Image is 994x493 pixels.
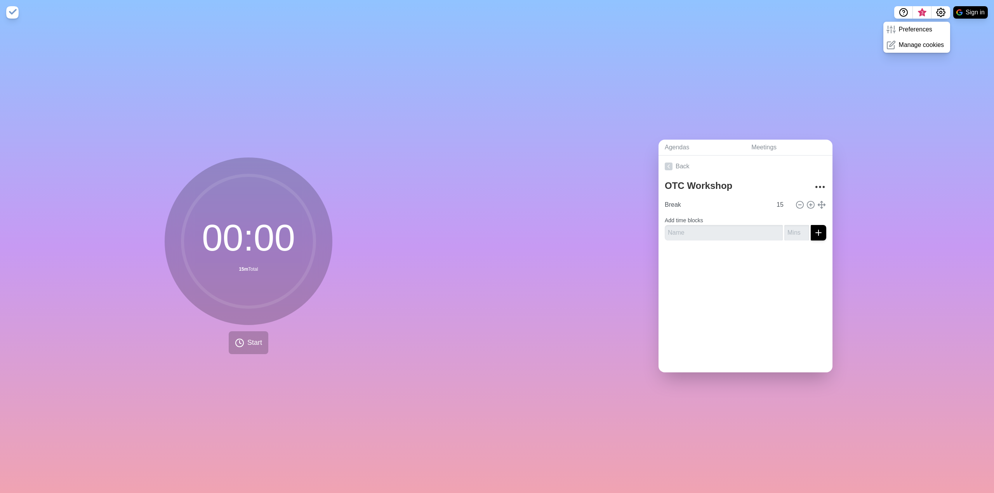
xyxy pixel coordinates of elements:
[665,217,703,223] label: Add time blocks
[659,140,745,156] a: Agendas
[899,25,932,34] p: Preferences
[745,140,832,156] a: Meetings
[773,197,792,213] input: Mins
[662,197,772,213] input: Name
[784,225,809,240] input: Mins
[665,225,783,240] input: Name
[659,156,832,177] a: Back
[931,6,950,19] button: Settings
[6,6,19,19] img: timeblocks logo
[919,10,925,16] span: 3
[229,331,268,354] button: Start
[894,6,913,19] button: Help
[247,337,262,348] span: Start
[899,40,944,50] p: Manage cookies
[913,6,931,19] button: What’s new
[953,6,988,19] button: Sign in
[956,9,963,16] img: google logo
[812,179,828,195] button: More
